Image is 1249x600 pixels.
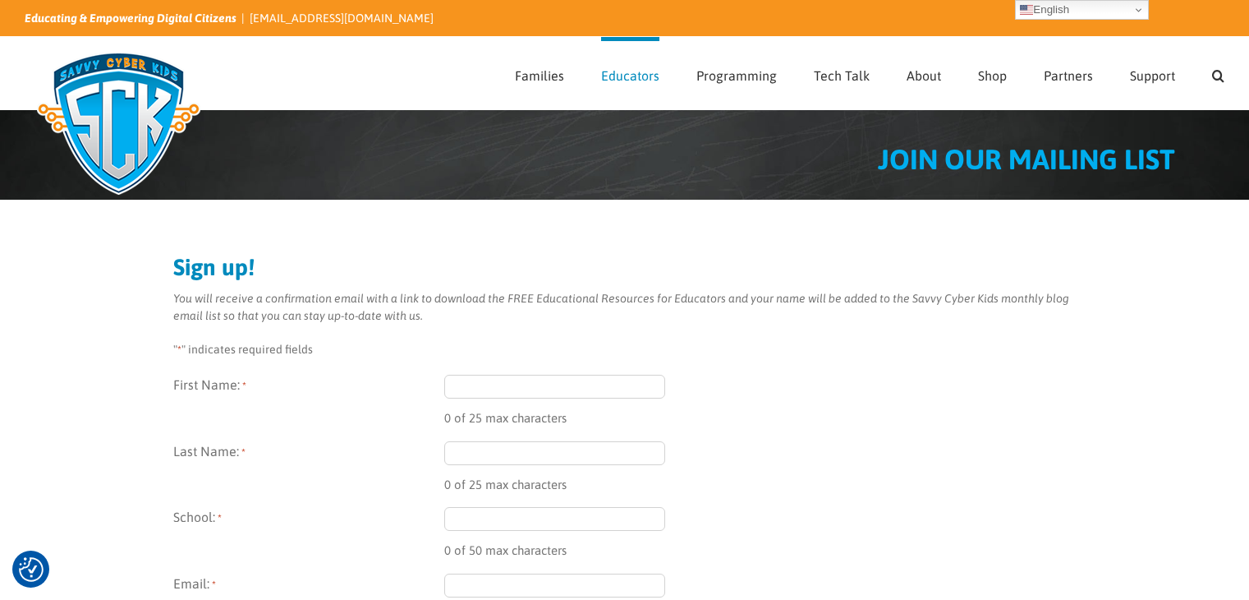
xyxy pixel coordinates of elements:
[19,557,44,582] button: Consent Preferences
[814,37,870,109] a: Tech Talk
[601,37,659,109] a: Educators
[515,69,564,82] span: Families
[696,37,777,109] a: Programming
[173,292,1069,322] em: You will receive a confirmation email with a link to download the FREE Educational Resources for ...
[978,37,1007,109] a: Shop
[25,41,213,205] img: Savvy Cyber Kids Logo
[250,12,434,25] a: [EMAIL_ADDRESS][DOMAIN_NAME]
[978,69,1007,82] span: Shop
[515,37,564,109] a: Families
[25,12,236,25] i: Educating & Empowering Digital Citizens
[1044,69,1093,82] span: Partners
[444,399,1077,428] div: 0 of 25 max characters
[907,37,941,109] a: About
[1044,37,1093,109] a: Partners
[1020,3,1033,16] img: en
[1212,37,1224,109] a: Search
[173,341,1077,358] p: " " indicates required fields
[173,375,444,428] label: First Name:
[515,37,1224,109] nav: Main Menu
[444,465,1077,495] div: 0 of 25 max characters
[1130,69,1175,82] span: Support
[696,69,777,82] span: Programming
[907,69,941,82] span: About
[173,574,444,598] label: Email:
[1130,37,1175,109] a: Support
[878,143,1175,175] span: JOIN OUR MAILING LIST
[444,531,1077,561] div: 0 of 50 max characters
[601,69,659,82] span: Educators
[19,557,44,582] img: Revisit consent button
[173,256,1077,279] h2: Sign up!
[173,507,444,561] label: School:
[173,441,444,495] label: Last Name:
[814,69,870,82] span: Tech Talk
